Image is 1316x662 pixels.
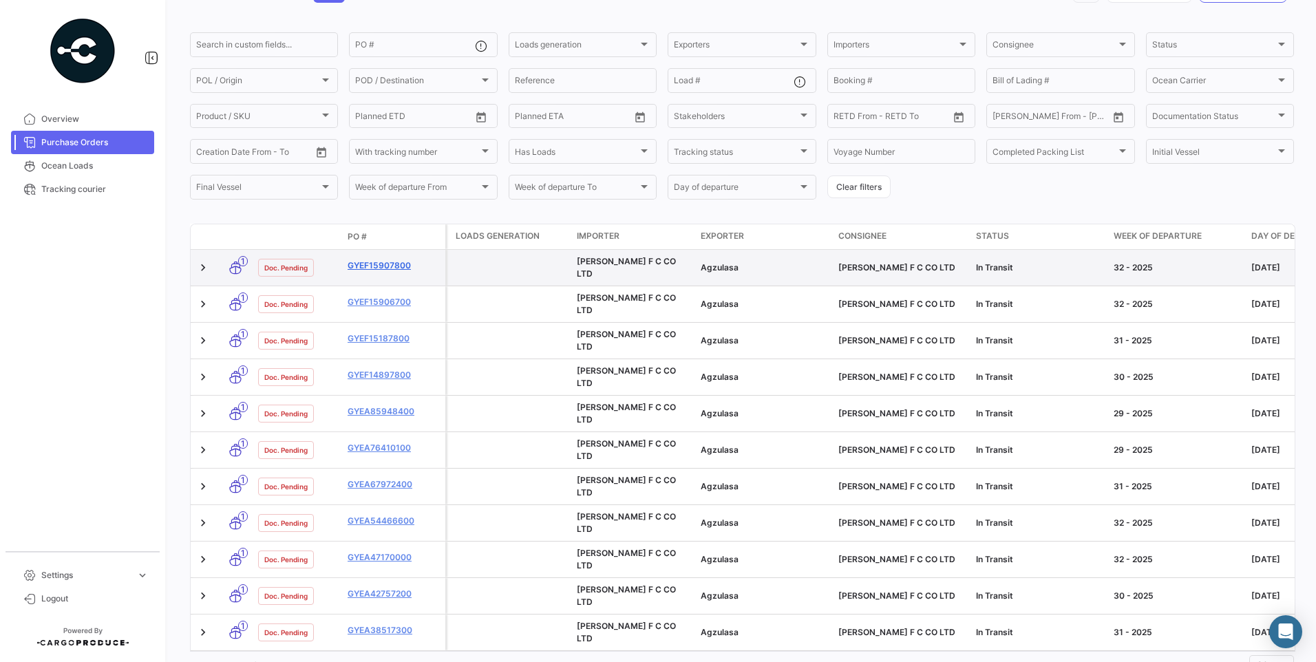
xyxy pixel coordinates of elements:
[342,225,445,248] datatable-header-cell: PO #
[355,184,478,194] span: Week of departure From
[264,627,308,638] span: Doc. Pending
[577,438,676,461] span: SEUNG JIN F C CO LTD
[471,107,491,127] button: Open calendar
[1108,224,1246,249] datatable-header-cell: Week of departure
[348,296,440,308] a: GYEF15906700
[577,511,676,534] span: SEUNG JIN F C CO LTD
[11,154,154,178] a: Ocean Loads
[264,590,308,601] span: Doc. Pending
[41,569,131,581] span: Settings
[515,42,638,52] span: Loads generation
[976,298,1103,310] div: In Transit
[976,444,1103,456] div: In Transit
[196,370,210,384] a: Expand/Collapse Row
[355,149,478,158] span: With tracking number
[48,17,117,85] img: powered-by.png
[196,334,210,348] a: Expand/Collapse Row
[577,584,676,607] span: SEUNG JIN F C CO LTD
[264,335,308,346] span: Doc. Pending
[838,481,955,491] span: SEUNG JIN F C CO LTD
[1114,590,1240,602] div: 30 - 2025
[238,256,248,266] span: 1
[577,256,676,279] span: SEUNG JIN F C CO LTD
[976,407,1103,420] div: In Transit
[238,438,248,449] span: 1
[577,621,676,643] span: SEUNG JIN F C CO LTD
[1114,407,1240,420] div: 29 - 2025
[674,42,797,52] span: Exporters
[838,517,955,528] span: SEUNG JIN F C CO LTD
[264,445,308,456] span: Doc. Pending
[993,42,1116,52] span: Consignee
[838,445,955,455] span: SEUNG JIN F C CO LTD
[196,516,210,530] a: Expand/Collapse Row
[348,332,440,345] a: GYEF15187800
[355,78,478,87] span: POD / Destination
[701,372,739,382] span: Agzulasa
[838,590,955,601] span: SEUNG JIN F C CO LTD
[11,107,154,131] a: Overview
[1114,444,1240,456] div: 29 - 2025
[348,478,440,491] a: GYEA67972400
[1114,371,1240,383] div: 30 - 2025
[41,113,149,125] span: Overview
[238,621,248,631] span: 1
[976,480,1103,493] div: In Transit
[834,114,853,123] input: From
[196,407,210,420] a: Expand/Collapse Row
[838,299,955,309] span: SEUNG JIN F C CO LTD
[674,114,797,123] span: Stakeholders
[1114,517,1240,529] div: 32 - 2025
[1114,298,1240,310] div: 32 - 2025
[1021,114,1076,123] input: To
[41,592,149,605] span: Logout
[838,627,955,637] span: SEUNG JIN F C CO LTD
[456,230,540,242] span: Loads generation
[225,149,280,158] input: To
[838,372,955,382] span: SEUNG JIN F C CO LTD
[976,553,1103,566] div: In Transit
[1152,78,1275,87] span: Ocean Carrier
[701,408,739,418] span: Agzulasa
[695,224,833,249] datatable-header-cell: Exporter
[384,114,439,123] input: To
[1152,42,1275,52] span: Status
[253,231,342,242] datatable-header-cell: Doc. Status
[196,149,215,158] input: From
[577,329,676,352] span: SEUNG JIN F C CO LTD
[196,184,319,194] span: Final Vessel
[630,107,650,127] button: Open calendar
[833,224,970,249] datatable-header-cell: Consignee
[1114,553,1240,566] div: 32 - 2025
[348,515,440,527] a: GYEA54466600
[264,408,308,419] span: Doc. Pending
[238,511,248,522] span: 1
[41,136,149,149] span: Purchase Orders
[993,114,1012,123] input: From
[447,224,571,249] datatable-header-cell: Loads generation
[976,261,1103,274] div: In Transit
[348,405,440,418] a: GYEA85948400
[1152,114,1275,123] span: Documentation Status
[838,262,955,273] span: SEUNG JIN F C CO LTD
[196,589,210,603] a: Expand/Collapse Row
[827,175,891,198] button: Clear filters
[238,365,248,376] span: 1
[264,554,308,565] span: Doc. Pending
[577,475,676,498] span: SEUNG JIN F C CO LTD
[355,114,374,123] input: From
[196,443,210,457] a: Expand/Collapse Row
[238,402,248,412] span: 1
[701,627,739,637] span: Agzulasa
[544,114,599,123] input: To
[515,114,534,123] input: From
[1269,615,1302,648] div: Abrir Intercom Messenger
[838,408,955,418] span: SEUNG JIN F C CO LTD
[701,335,739,345] span: Agzulasa
[1108,107,1129,127] button: Open calendar
[196,626,210,639] a: Expand/Collapse Row
[136,569,149,581] span: expand_more
[264,262,308,273] span: Doc. Pending
[674,149,797,158] span: Tracking status
[11,178,154,201] a: Tracking courier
